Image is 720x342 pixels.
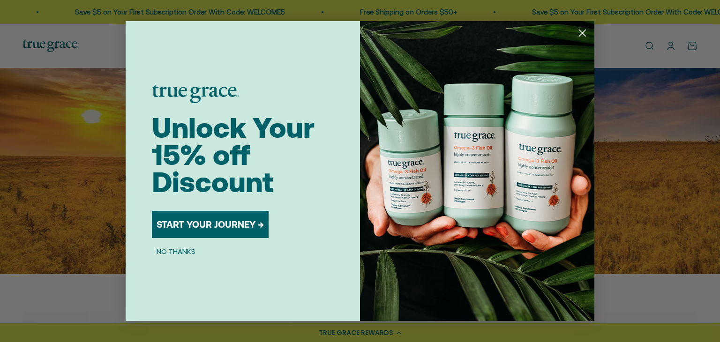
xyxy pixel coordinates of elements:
[152,112,315,198] span: Unlock Your 15% off Discount
[152,245,200,257] button: NO THANKS
[574,25,591,41] button: Close dialog
[152,211,269,238] button: START YOUR JOURNEY →
[360,21,594,321] img: 098727d5-50f8-4f9b-9554-844bb8da1403.jpeg
[152,85,239,103] img: logo placeholder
